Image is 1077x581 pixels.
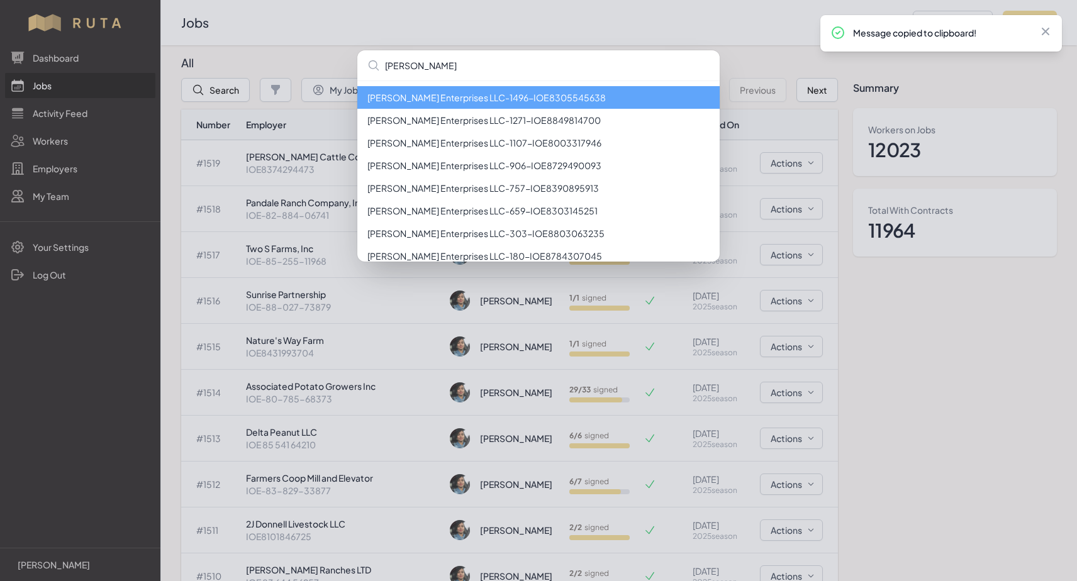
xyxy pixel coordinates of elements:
li: [PERSON_NAME] Enterprises LLC - 1271 - IOE8849814700 [357,109,720,131]
p: Message copied to clipboard! [853,26,1029,39]
li: [PERSON_NAME] Enterprises LLC - 906 - IOE8729490093 [357,154,720,177]
li: [PERSON_NAME] Enterprises LLC - 757 - IOE8390895913 [357,177,720,199]
input: Search... [357,50,720,80]
li: [PERSON_NAME] Enterprises LLC - 1496 - IOE8305545638 [357,86,720,109]
li: [PERSON_NAME] Enterprises LLC - 303 - IOE8803063235 [357,222,720,245]
li: [PERSON_NAME] Enterprises LLC - 1107 - IOE8003317946 [357,131,720,154]
li: [PERSON_NAME] Enterprises LLC - 659 - IOE8303145251 [357,199,720,222]
li: [PERSON_NAME] Enterprises LLC - 180 - IOE8784307045 [357,245,720,267]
